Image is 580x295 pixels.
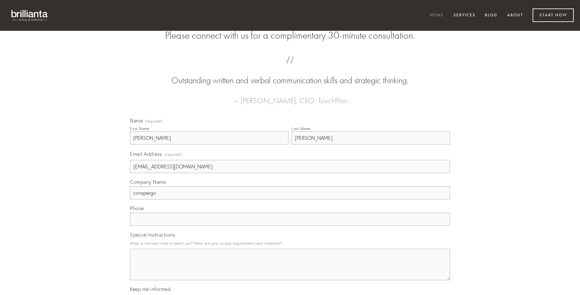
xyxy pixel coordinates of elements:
[130,239,450,248] p: What is the best time to reach you? What are your unique requirements and timelines?
[140,87,440,107] figcaption: — [PERSON_NAME], CEO, TouchPlan
[503,10,527,21] a: About
[130,179,166,185] span: Company Name
[130,286,170,292] span: Keep me informed
[130,126,149,131] div: First Name
[130,117,143,124] span: Name
[130,232,175,238] span: Special Instructions
[164,150,182,159] span: (required)
[130,151,162,157] span: Email Address
[145,119,163,123] span: (required)
[140,62,440,87] blockquote: Outstanding written and verbal communication skills and strategic thinking.
[449,10,480,21] a: Services
[292,126,310,131] div: Last Name
[481,10,502,21] a: Blog
[533,8,574,22] a: Start Now
[130,30,450,41] h2: Please connect with us for a complimentary 30-minute consultation.
[426,10,448,21] a: Home
[6,6,53,25] img: brillianta - research, strategy, marketing
[140,62,440,74] span: “
[130,205,144,211] span: Phone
